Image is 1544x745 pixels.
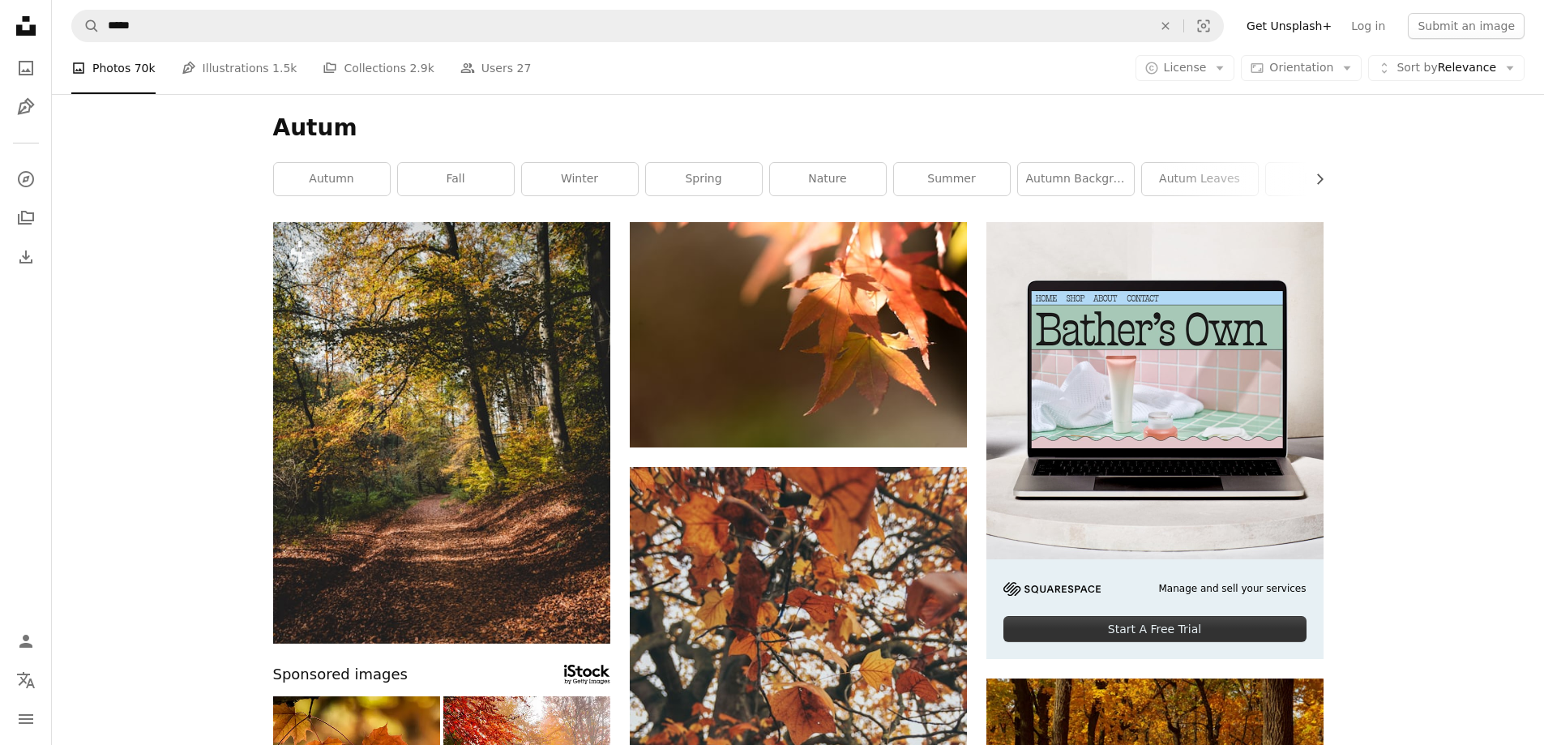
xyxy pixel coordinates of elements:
[1142,163,1258,195] a: autum leaves
[1241,55,1362,81] button: Orientation
[646,163,762,195] a: spring
[1164,61,1207,74] span: License
[1148,11,1183,41] button: Clear
[10,91,42,123] a: Illustrations
[10,703,42,735] button: Menu
[770,163,886,195] a: nature
[72,11,100,41] button: Search Unsplash
[409,59,434,77] span: 2.9k
[1136,55,1235,81] button: License
[986,222,1324,559] img: file-1707883121023-8e3502977149image
[1269,61,1333,74] span: Orientation
[986,222,1324,659] a: Manage and sell your servicesStart A Free Trial
[1003,582,1101,596] img: file-1705255347840-230a6ab5bca9image
[1341,13,1395,39] a: Log in
[522,163,638,195] a: winter
[273,222,610,644] img: a dirt road surrounded by trees and leaves
[1003,616,1307,642] div: Start A Free Trial
[1158,582,1306,596] span: Manage and sell your services
[894,163,1010,195] a: summer
[1184,11,1223,41] button: Visual search
[10,202,42,234] a: Collections
[1408,13,1525,39] button: Submit an image
[182,42,297,94] a: Illustrations 1.5k
[71,10,1224,42] form: Find visuals sitewide
[10,52,42,84] a: Photos
[10,664,42,696] button: Language
[1396,60,1496,76] span: Relevance
[1368,55,1525,81] button: Sort byRelevance
[517,59,532,77] span: 27
[10,625,42,657] a: Log in / Sign up
[398,163,514,195] a: fall
[273,425,610,439] a: a dirt road surrounded by trees and leaves
[10,241,42,273] a: Download History
[273,113,1324,143] h1: Autum
[460,42,532,94] a: Users 27
[630,222,967,447] img: selective photo of orange maple leafed
[10,10,42,45] a: Home — Unsplash
[630,327,967,341] a: selective photo of orange maple leafed
[630,712,967,726] a: a tree that has some leaves on it
[10,163,42,195] a: Explore
[323,42,434,94] a: Collections 2.9k
[1396,61,1437,74] span: Sort by
[1237,13,1341,39] a: Get Unsplash+
[273,663,408,687] span: Sponsored images
[272,59,297,77] span: 1.5k
[274,163,390,195] a: autumn
[1305,163,1324,195] button: scroll list to the right
[1018,163,1134,195] a: autumn background
[1266,163,1382,195] a: [DATE]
